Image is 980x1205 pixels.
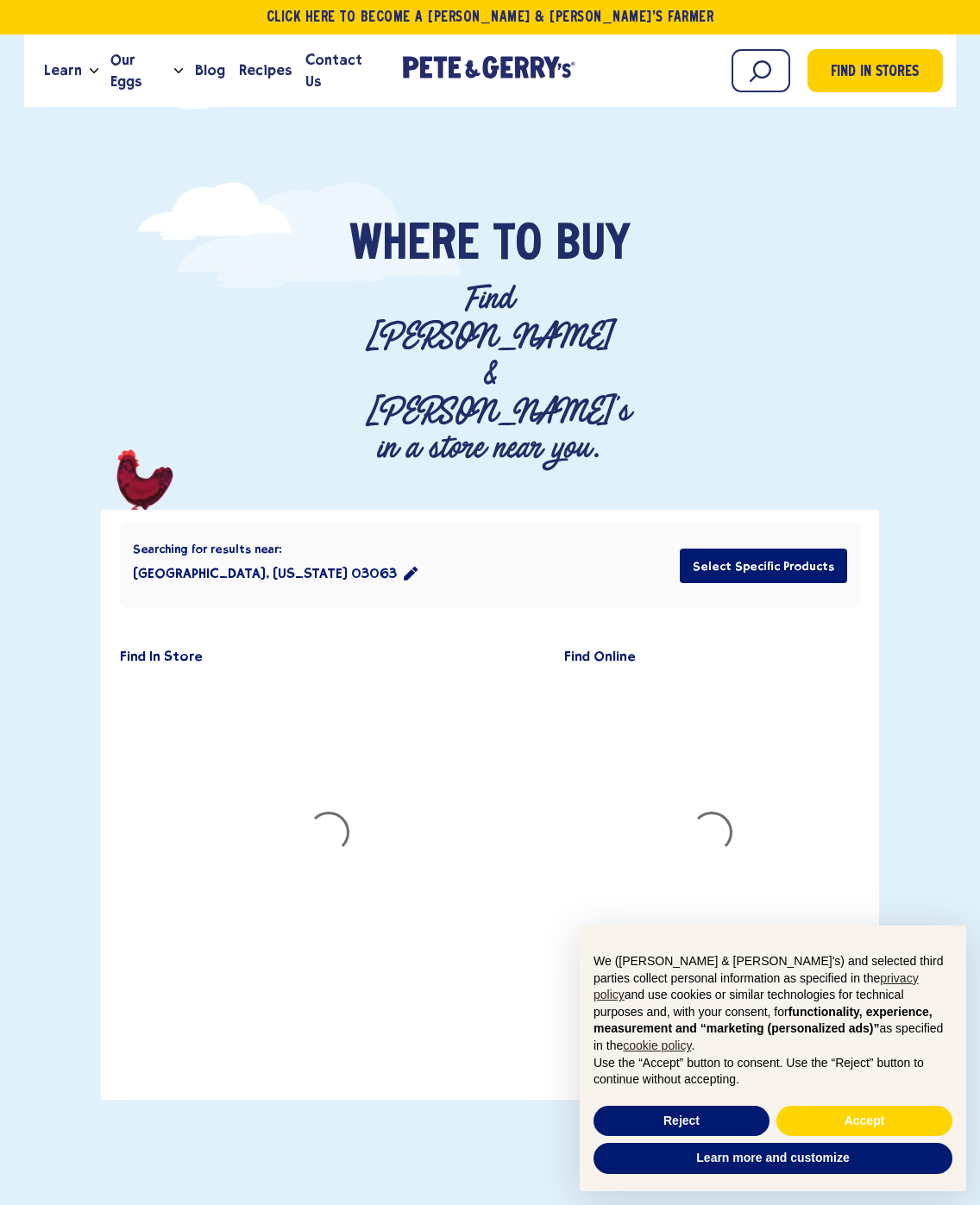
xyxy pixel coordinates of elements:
[807,49,943,92] a: Find in Stores
[493,220,542,272] span: To
[349,220,480,272] span: Where
[239,60,292,81] span: Recipes
[594,1106,770,1137] button: Reject
[305,49,379,92] span: Contact Us
[831,61,919,85] span: Find in Stores
[594,1055,952,1089] p: Use the “Accept” button to consent. Use the “Reject” button to continue without accepting.
[37,47,89,94] a: Learn
[594,953,952,1055] p: We ([PERSON_NAME] & [PERSON_NAME]'s) and selected third parties collect personal information as s...
[594,1143,952,1174] button: Learn more and customize
[195,60,225,81] span: Blog
[776,1106,952,1137] button: Accept
[104,47,174,94] a: Our Eggs
[90,68,98,74] button: Open the dropdown menu for Learn
[174,68,183,74] button: Open the dropdown menu for Our Eggs
[232,47,298,94] a: Recipes
[44,60,82,81] span: Learn
[366,280,614,467] p: Find [PERSON_NAME] & [PERSON_NAME]'s in a store near you.
[623,1039,691,1052] a: cookie policy
[110,49,167,92] span: Our Eggs
[732,49,790,92] input: Search
[188,47,232,94] a: Blog
[556,220,631,272] span: Buy
[298,47,386,94] a: Contact Us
